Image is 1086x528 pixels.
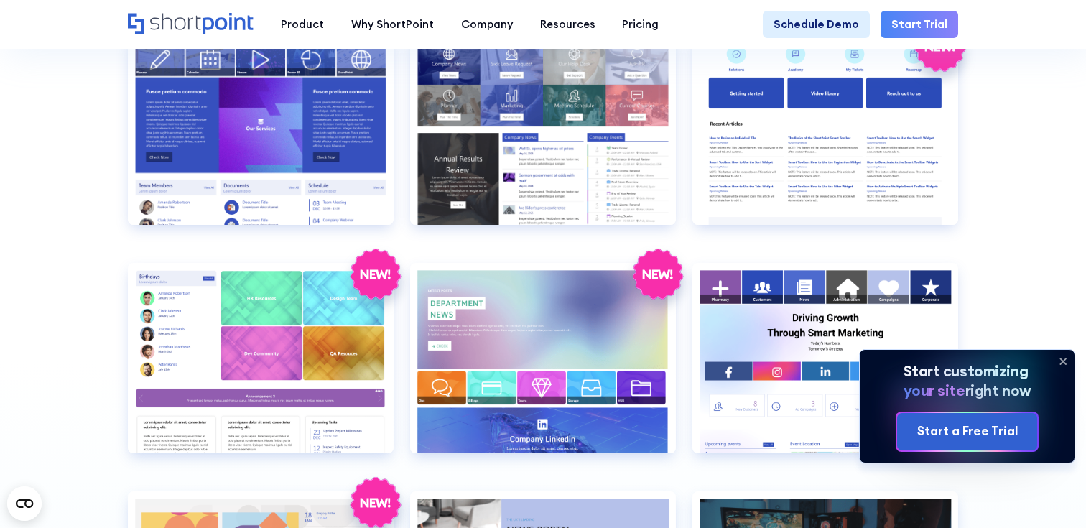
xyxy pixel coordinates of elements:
a: Product [267,11,338,38]
div: Product [281,17,324,33]
div: Why ShortPoint [351,17,434,33]
a: Intranet Layout 4 [128,35,394,247]
a: Start a Free Trial [897,413,1036,451]
a: Knowledge Portal [692,35,958,247]
a: Start Trial [881,11,958,38]
a: Company [447,11,526,38]
button: Open CMP widget [7,486,42,521]
div: Resources [540,17,595,33]
a: Knowledge Portal 3 [410,263,676,475]
a: Schedule Demo [763,11,870,38]
div: Company [461,17,513,33]
a: Home [128,13,254,36]
div: Pricing [622,17,659,33]
a: Intranet Layout 5 [410,35,676,247]
div: Start a Free Trial [917,422,1018,441]
a: Resources [526,11,609,38]
a: Pricing [608,11,672,38]
a: Marketing 1 [692,263,958,475]
iframe: Chat Widget [827,361,1086,528]
a: Knowledge Portal 2 [128,263,394,475]
a: Why ShortPoint [338,11,447,38]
